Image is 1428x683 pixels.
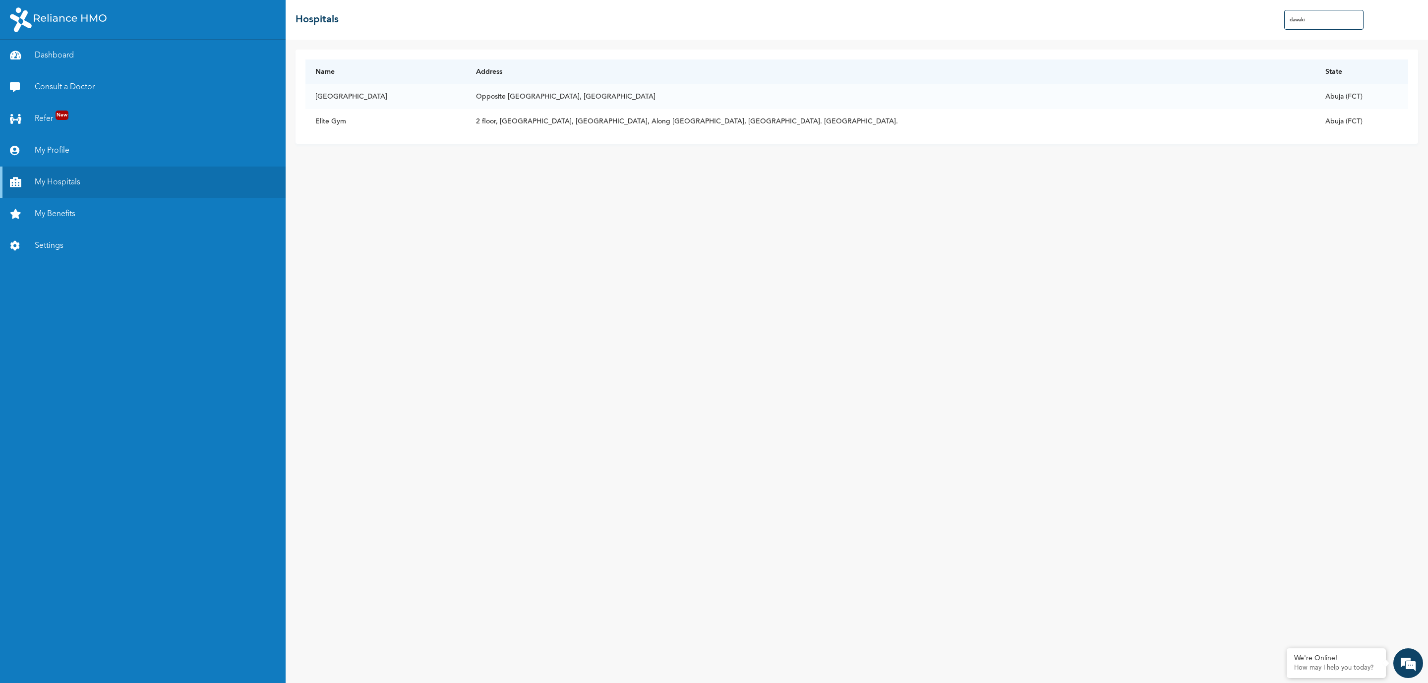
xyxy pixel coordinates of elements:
h2: Hospitals [296,12,339,27]
div: We're Online! [1294,654,1378,663]
td: Elite Gym [305,109,466,134]
td: [GEOGRAPHIC_DATA] [305,84,466,109]
td: Abuja (FCT) [1315,109,1408,134]
td: 2 floor, [GEOGRAPHIC_DATA], [GEOGRAPHIC_DATA], Along [GEOGRAPHIC_DATA], [GEOGRAPHIC_DATA]. [GEOGR... [466,109,1315,134]
th: Name [305,59,466,84]
span: New [56,111,68,120]
td: Abuja (FCT) [1315,84,1408,109]
th: State [1315,59,1408,84]
p: How may I help you today? [1294,664,1378,672]
td: Opposite [GEOGRAPHIC_DATA], [GEOGRAPHIC_DATA] [466,84,1315,109]
img: RelianceHMO's Logo [10,7,107,32]
th: Address [466,59,1315,84]
input: Search Hospitals... [1284,10,1364,30]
